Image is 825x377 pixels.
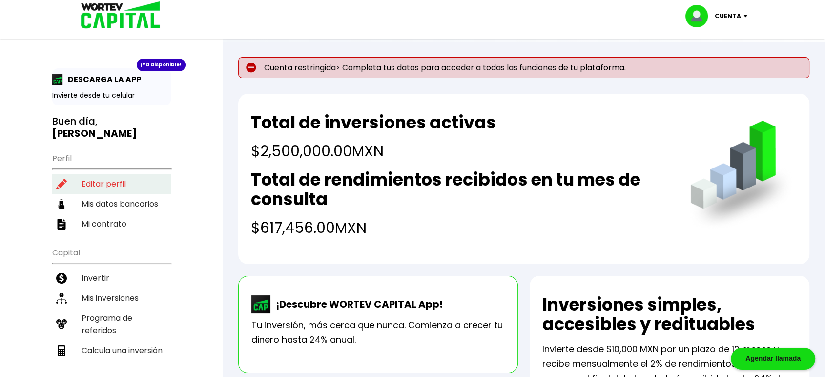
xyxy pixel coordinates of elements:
a: Editar perfil [52,174,171,194]
h3: Buen día, [52,115,171,140]
img: app-icon [52,74,63,85]
p: ¡Descubre WORTEV CAPITAL App! [271,297,443,312]
img: wortev-capital-app-icon [251,295,271,313]
b: [PERSON_NAME] [52,126,137,140]
p: Cuenta [715,9,741,23]
div: ¡Ya disponible! [137,59,186,71]
p: Tu inversión, más cerca que nunca. Comienza a crecer tu dinero hasta 24% anual. [251,318,505,347]
a: Mi contrato [52,214,171,234]
p: Invierte desde tu celular [52,90,171,101]
img: recomiendanos-icon.9b8e9327.svg [56,319,67,330]
p: Cuenta restringida> Completa tus datos para acceder a todas las funciones de tu plataforma. [238,57,809,78]
h2: Total de rendimientos recibidos en tu mes de consulta [251,170,670,209]
div: Agendar llamada [731,348,815,370]
h2: Total de inversiones activas [251,113,496,132]
a: Programa de referidos [52,308,171,340]
a: Mis inversiones [52,288,171,308]
img: editar-icon.952d3147.svg [56,179,67,189]
h2: Inversiones simples, accesibles y redituables [542,295,797,334]
img: calculadora-icon.17d418c4.svg [56,345,67,356]
h4: $617,456.00 MXN [251,217,670,239]
img: inversiones-icon.6695dc30.svg [56,293,67,304]
h4: $2,500,000.00 MXN [251,140,496,162]
img: contrato-icon.f2db500c.svg [56,219,67,230]
a: Calcula una inversión [52,340,171,360]
img: datos-icon.10cf9172.svg [56,199,67,209]
p: DESCARGA LA APP [63,73,141,85]
img: icon-down [741,15,754,18]
img: profile-image [685,5,715,27]
img: grafica.516fef24.png [686,121,797,231]
a: Mis datos bancarios [52,194,171,214]
img: error-circle.027baa21.svg [246,63,256,73]
img: invertir-icon.b3b967d7.svg [56,273,67,284]
ul: Perfil [52,147,171,234]
a: Invertir [52,268,171,288]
